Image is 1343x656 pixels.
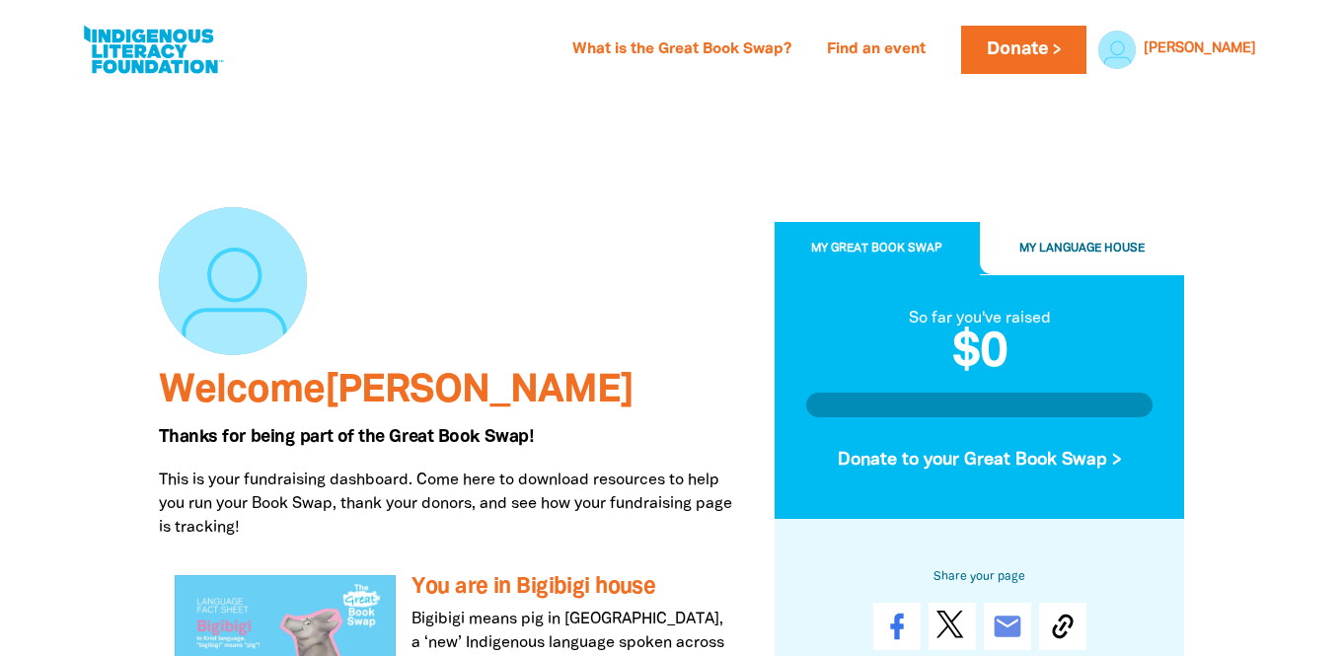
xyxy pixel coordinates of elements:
[159,373,634,409] span: Welcome [PERSON_NAME]
[984,604,1031,651] a: email
[1019,244,1145,255] span: My Language House
[806,566,1154,588] h6: Share your page
[806,307,1154,330] div: So far you've raised
[1039,604,1086,651] button: Copy Link
[806,330,1154,378] h2: $0
[159,469,745,540] p: This is your fundraising dashboard. Come here to download resources to help you run your Book Swa...
[992,612,1023,643] i: email
[815,35,937,66] a: Find an event
[806,434,1154,487] button: Donate to your Great Book Swap >
[929,604,976,651] a: Post
[159,429,534,445] span: Thanks for being part of the Great Book Swap!
[775,223,980,276] button: My Great Book Swap
[961,26,1085,74] a: Donate
[411,575,728,600] h3: You are in Bigibigi house
[1144,42,1256,56] a: [PERSON_NAME]
[560,35,803,66] a: What is the Great Book Swap?
[980,223,1185,276] button: My Language House
[873,604,921,651] a: Share
[811,244,942,255] span: My Great Book Swap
